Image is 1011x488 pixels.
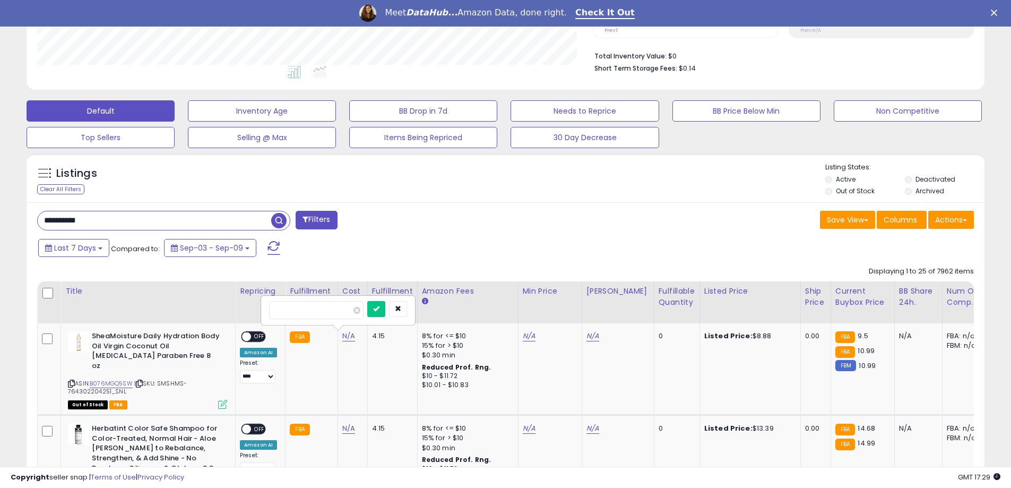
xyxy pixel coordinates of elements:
[422,297,428,306] small: Amazon Fees.
[349,100,497,122] button: BB Drop in 7d
[422,424,510,433] div: 8% for <= $10
[342,331,355,341] a: N/A
[835,346,855,358] small: FBA
[947,424,982,433] div: FBA: n/a
[704,424,792,433] div: $13.39
[836,186,875,195] label: Out of Stock
[422,372,510,381] div: $10 - $11.72
[858,331,868,341] span: 9.5
[594,52,667,61] b: Total Inventory Value:
[68,331,227,408] div: ASIN:
[835,424,855,435] small: FBA
[899,286,938,308] div: BB Share 24h.
[672,100,820,122] button: BB Price Below Min
[928,211,974,229] button: Actions
[594,64,677,73] b: Short Term Storage Fees:
[180,243,243,253] span: Sep-03 - Sep-09
[422,455,491,464] b: Reduced Prof. Rng.
[240,348,277,357] div: Amazon AI
[869,267,974,277] div: Displaying 1 to 25 of 7962 items
[915,186,944,195] label: Archived
[11,473,184,483] div: seller snap | |
[27,127,175,148] button: Top Sellers
[240,286,281,297] div: Repricing
[422,286,514,297] div: Amazon Fees
[659,331,692,341] div: 0
[56,166,97,181] h5: Listings
[604,27,618,33] small: Prev: 1
[290,424,309,435] small: FBA
[188,100,336,122] button: Inventory Age
[586,331,599,341] a: N/A
[704,331,792,341] div: $8.88
[38,239,109,257] button: Last 7 Days
[111,244,160,254] span: Compared to:
[68,379,187,395] span: | SKU: SMSHMS-764302204251_SNL
[835,439,855,450] small: FBA
[92,331,221,373] b: SheaMoisture Daily Hydration Body Oil Virgin Coconut Oil [MEDICAL_DATA] Paraben Free 8 oz
[68,331,89,353] img: 31i7GSTXsoL._SL40_.jpg
[991,10,1001,16] div: Close
[805,286,826,308] div: Ship Price
[422,381,510,390] div: $10.01 - $10.83
[820,211,875,229] button: Save View
[704,423,753,433] b: Listed Price:
[372,286,413,308] div: Fulfillment Cost
[27,100,175,122] button: Default
[92,424,221,485] b: Herbatint Color Safe Shampoo for Color-Treated, Normal Hair - Aloe [PERSON_NAME] to Rebalance, St...
[359,5,376,22] img: Profile image for Georgie
[188,127,336,148] button: Selling @ Max
[859,361,876,371] span: 10.99
[523,423,535,434] a: N/A
[251,332,268,341] span: OFF
[422,341,510,350] div: 15% for > $10
[899,331,934,341] div: N/A
[349,127,497,148] button: Items Being Repriced
[137,472,184,482] a: Privacy Policy
[68,424,89,445] img: 31JMYCCc7NL._SL40_.jpg
[240,359,277,383] div: Preset:
[877,211,927,229] button: Columns
[342,423,355,434] a: N/A
[511,127,659,148] button: 30 Day Decrease
[805,331,823,341] div: 0.00
[586,423,599,434] a: N/A
[11,472,49,482] strong: Copyright
[342,286,363,297] div: Cost
[385,7,567,18] div: Meet Amazon Data, done right.
[296,211,337,229] button: Filters
[511,100,659,122] button: Needs to Reprice
[251,425,268,434] span: OFF
[290,331,309,343] small: FBA
[884,215,917,225] span: Columns
[90,379,133,388] a: B076MGQ5SW
[37,184,84,194] div: Clear All Filters
[679,63,696,73] span: $0.14
[899,424,934,433] div: N/A
[958,472,1000,482] span: 2025-09-17 17:29 GMT
[947,331,982,341] div: FBA: n/a
[659,424,692,433] div: 0
[91,472,136,482] a: Terms of Use
[290,286,333,297] div: Fulfillment
[835,360,856,371] small: FBM
[825,162,984,173] p: Listing States:
[240,452,277,476] div: Preset:
[372,331,409,341] div: 4.15
[915,175,955,184] label: Deactivated
[947,286,986,308] div: Num of Comp.
[947,341,982,350] div: FBM: n/a
[422,363,491,372] b: Reduced Prof. Rng.
[704,331,753,341] b: Listed Price:
[372,424,409,433] div: 4.15
[54,243,96,253] span: Last 7 Days
[164,239,256,257] button: Sep-03 - Sep-09
[65,286,231,297] div: Title
[575,7,635,19] a: Check It Out
[834,100,982,122] button: Non Competitive
[406,7,457,18] i: DataHub...
[422,443,510,453] div: $0.30 min
[422,433,510,443] div: 15% for > $10
[858,438,875,448] span: 14.99
[805,424,823,433] div: 0.00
